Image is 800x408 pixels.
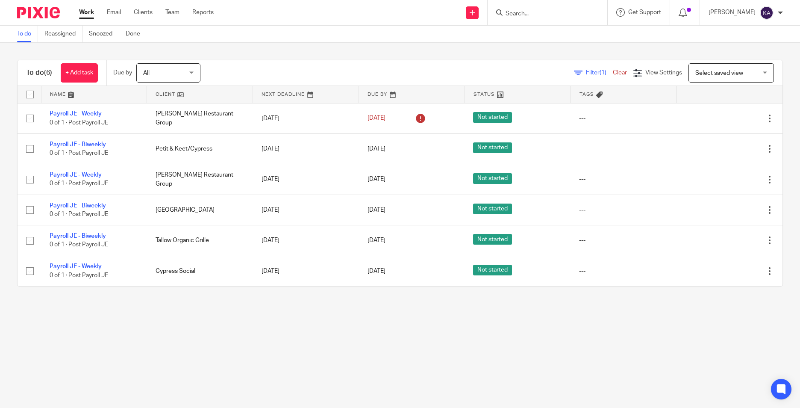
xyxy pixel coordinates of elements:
[147,103,253,133] td: [PERSON_NAME] Restaurant Group
[147,164,253,195] td: [PERSON_NAME] Restaurant Group
[586,70,613,76] span: Filter
[253,133,359,164] td: [DATE]
[253,256,359,286] td: [DATE]
[368,146,385,152] span: [DATE]
[79,8,94,17] a: Work
[147,256,253,286] td: Cypress Social
[473,142,512,153] span: Not started
[628,9,661,15] span: Get Support
[50,211,108,217] span: 0 of 1 · Post Payroll JE
[44,69,52,76] span: (6)
[44,26,82,42] a: Reassigned
[579,175,668,183] div: ---
[253,195,359,225] td: [DATE]
[192,8,214,17] a: Reports
[579,145,668,153] div: ---
[613,70,627,76] a: Clear
[579,267,668,275] div: ---
[50,242,108,248] span: 0 of 1 · Post Payroll JE
[50,142,106,148] a: Payroll JE - Biweekly
[253,164,359,195] td: [DATE]
[368,115,385,121] span: [DATE]
[134,8,153,17] a: Clients
[61,63,98,83] a: + Add task
[253,225,359,256] td: [DATE]
[50,120,108,126] span: 0 of 1 · Post Payroll JE
[579,92,594,97] span: Tags
[89,26,119,42] a: Snoozed
[17,7,60,18] img: Pixie
[368,268,385,274] span: [DATE]
[50,272,108,278] span: 0 of 1 · Post Payroll JE
[50,203,106,209] a: Payroll JE - Biweekly
[50,263,102,269] a: Payroll JE - Weekly
[368,176,385,182] span: [DATE]
[50,233,106,239] a: Payroll JE - Biweekly
[17,26,38,42] a: To do
[368,237,385,243] span: [DATE]
[126,26,147,42] a: Done
[143,70,150,76] span: All
[695,70,743,76] span: Select saved view
[760,6,774,20] img: svg%3E
[50,111,102,117] a: Payroll JE - Weekly
[645,70,682,76] span: View Settings
[579,114,668,123] div: ---
[473,204,512,214] span: Not started
[147,133,253,164] td: Petit & Keet/Cypress
[26,68,52,77] h1: To do
[473,173,512,184] span: Not started
[253,103,359,133] td: [DATE]
[579,206,668,214] div: ---
[473,265,512,275] span: Not started
[50,150,108,156] span: 0 of 1 · Post Payroll JE
[579,236,668,245] div: ---
[113,68,132,77] p: Due by
[473,112,512,123] span: Not started
[505,10,582,18] input: Search
[709,8,756,17] p: [PERSON_NAME]
[473,234,512,245] span: Not started
[600,70,606,76] span: (1)
[50,181,108,187] span: 0 of 1 · Post Payroll JE
[368,207,385,213] span: [DATE]
[147,225,253,256] td: Tallow Organic Grille
[107,8,121,17] a: Email
[165,8,179,17] a: Team
[147,195,253,225] td: [GEOGRAPHIC_DATA]
[50,172,102,178] a: Payroll JE - Weekly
